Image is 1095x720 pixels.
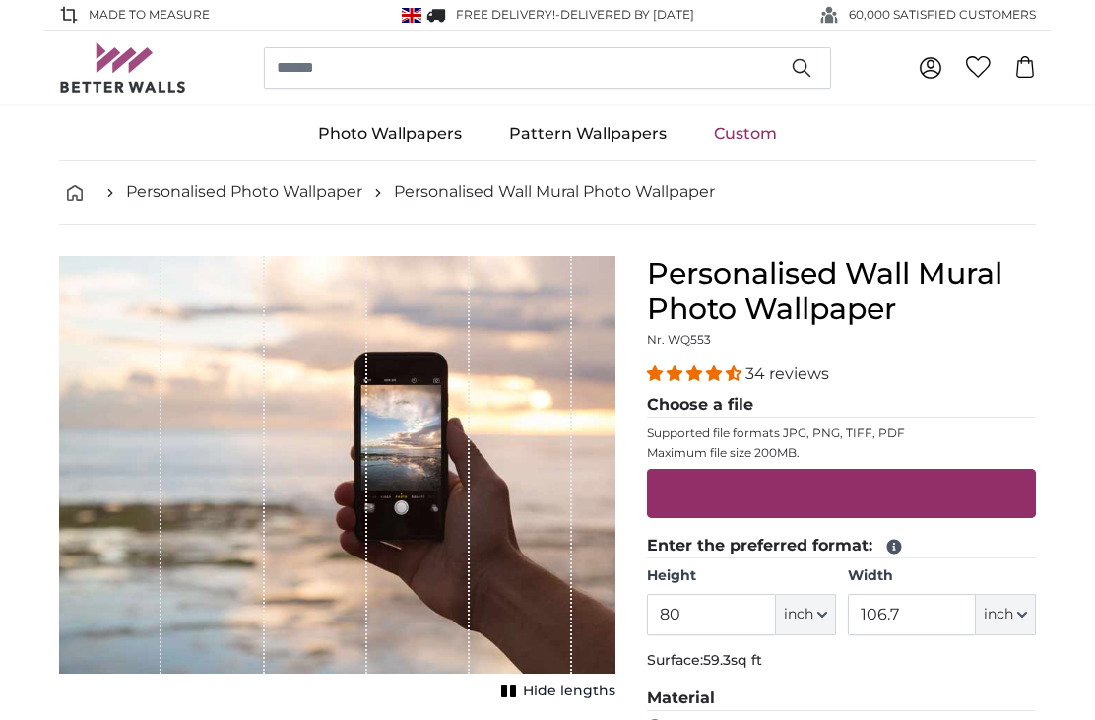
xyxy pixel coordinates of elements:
legend: Enter the preferred format: [647,534,1036,558]
nav: breadcrumbs [59,161,1036,225]
div: 1 of 1 [59,256,615,705]
p: Maximum file size 200MB. [647,445,1036,461]
span: Made to Measure [89,6,210,24]
span: Nr. WQ553 [647,332,711,347]
a: Personalised Photo Wallpaper [126,180,362,204]
span: 34 reviews [745,364,829,383]
span: - [555,7,694,22]
label: Height [647,566,835,586]
legend: Choose a file [647,393,1036,418]
span: inch [784,605,813,624]
legend: Material [647,687,1036,711]
label: Width [848,566,1036,586]
a: Pattern Wallpapers [485,108,690,160]
button: inch [976,594,1036,635]
a: Photo Wallpapers [294,108,485,160]
img: United Kingdom [402,8,421,23]
span: Delivered by [DATE] [560,7,694,22]
span: 4.32 stars [647,364,745,383]
button: inch [776,594,836,635]
span: Hide lengths [523,682,615,701]
a: Custom [690,108,801,160]
span: inch [984,605,1013,624]
p: Surface: [647,651,1036,671]
span: 60,000 SATISFIED CUSTOMERS [849,6,1036,24]
button: Hide lengths [495,678,615,705]
span: FREE delivery! [456,7,555,22]
span: 59.3sq ft [703,651,762,669]
p: Supported file formats JPG, PNG, TIFF, PDF [647,425,1036,441]
img: Betterwalls [59,42,187,93]
a: Personalised Wall Mural Photo Wallpaper [394,180,715,204]
h1: Personalised Wall Mural Photo Wallpaper [647,256,1036,327]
